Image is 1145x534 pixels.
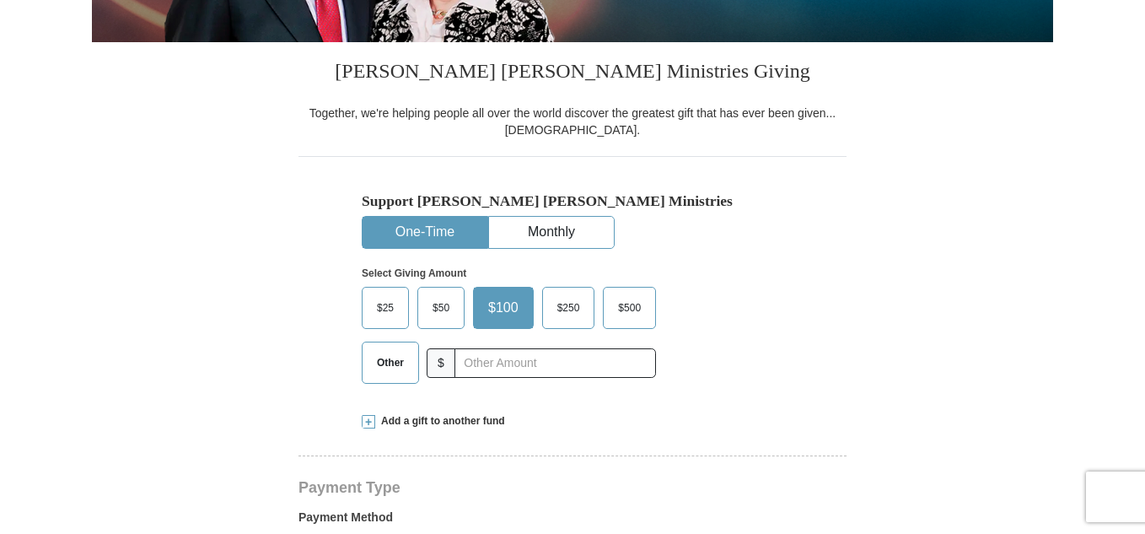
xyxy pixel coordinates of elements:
[362,267,466,279] strong: Select Giving Amount
[424,295,458,321] span: $50
[454,348,656,378] input: Other Amount
[298,481,847,494] h4: Payment Type
[480,295,527,321] span: $100
[368,295,402,321] span: $25
[363,217,487,248] button: One-Time
[368,350,412,375] span: Other
[610,295,649,321] span: $500
[298,105,847,138] div: Together, we're helping people all over the world discover the greatest gift that has ever been g...
[298,509,847,534] label: Payment Method
[549,295,589,321] span: $250
[298,42,847,105] h3: [PERSON_NAME] [PERSON_NAME] Ministries Giving
[375,414,505,429] span: Add a gift to another fund
[489,217,614,248] button: Monthly
[362,192,783,210] h5: Support [PERSON_NAME] [PERSON_NAME] Ministries
[427,348,455,378] span: $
